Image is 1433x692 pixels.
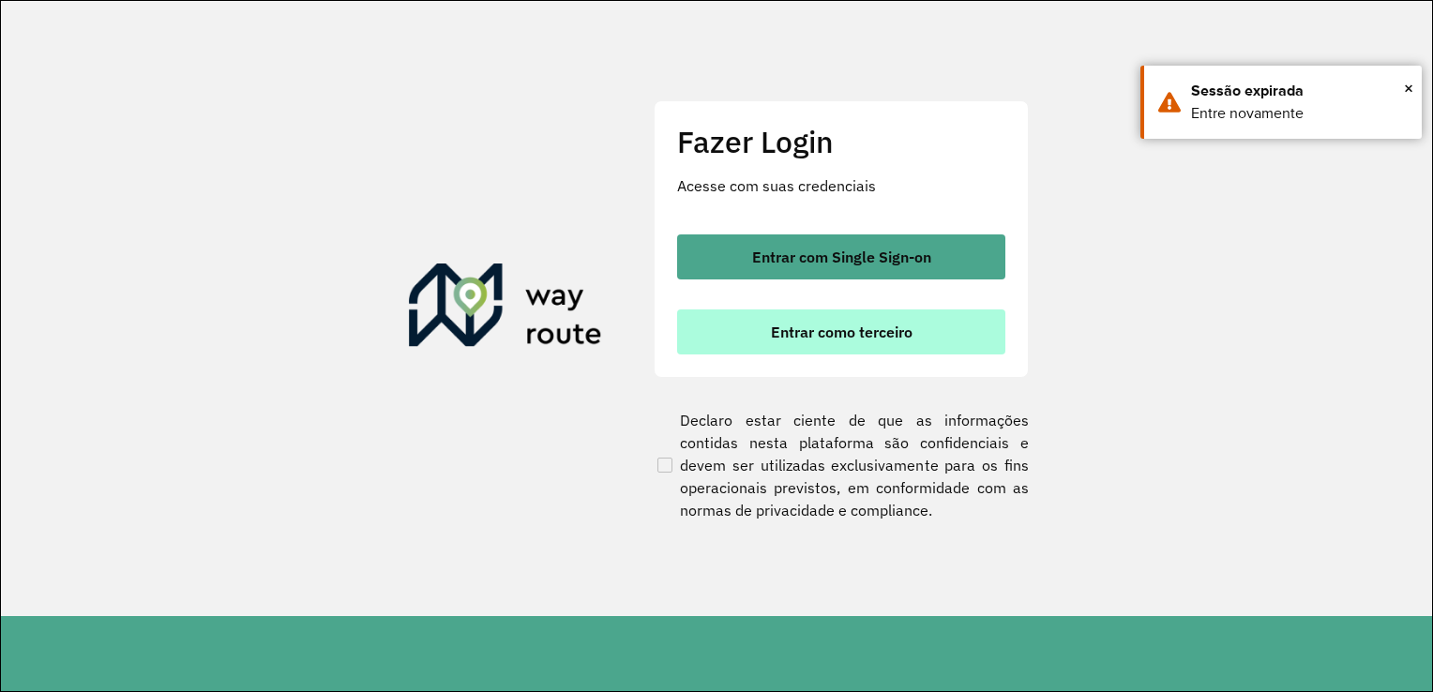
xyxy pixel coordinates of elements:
[409,263,602,354] img: Roteirizador AmbevTech
[677,174,1005,197] p: Acesse com suas credenciais
[1191,80,1408,102] div: Sessão expirada
[1404,74,1413,102] button: Close
[677,234,1005,279] button: button
[752,249,931,264] span: Entrar com Single Sign-on
[677,124,1005,159] h2: Fazer Login
[1191,102,1408,125] div: Entre novamente
[1404,74,1413,102] span: ×
[771,324,913,339] span: Entrar como terceiro
[677,309,1005,354] button: button
[654,409,1029,521] label: Declaro estar ciente de que as informações contidas nesta plataforma são confidenciais e devem se...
